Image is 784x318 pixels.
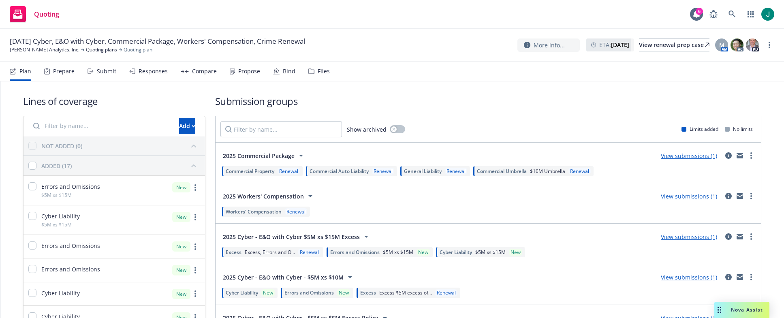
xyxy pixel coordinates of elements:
[639,39,709,51] div: View renewal prep case
[172,182,190,192] div: New
[223,273,344,282] span: 2025 Cyber - E&O with Cyber - $5M xs $10M
[190,289,200,299] a: more
[714,302,724,318] div: Drag to move
[724,151,733,160] a: circleInformation
[41,192,72,198] span: $5M xs $15M
[10,46,79,53] a: [PERSON_NAME] Analytics, Inc.
[318,68,330,75] div: Files
[41,265,100,273] span: Errors and Omissions
[731,306,763,313] span: Nova Assist
[681,126,718,132] div: Limits added
[41,182,100,191] span: Errors and Omissions
[190,183,200,192] a: more
[223,192,304,201] span: 2025 Workers' Compensation
[97,68,116,75] div: Submit
[530,168,565,175] span: $10M Umbrella
[278,168,300,175] div: Renewal
[724,272,733,282] a: circleInformation
[298,249,320,256] div: Renewal
[724,232,733,241] a: circleInformation
[220,188,318,204] button: 2025 Workers' Compensation
[220,228,374,245] button: 2025 Cyber - E&O with Cyber $5M xs $15M Excess
[86,46,117,53] a: Quoting plans
[735,232,745,241] a: mail
[705,6,722,22] a: Report a Bug
[661,152,717,160] a: View submissions (1)
[599,41,629,49] span: ETA :
[41,162,72,170] div: ADDED (17)
[310,168,369,175] span: Commercial Auto Liability
[360,289,376,296] span: Excess
[611,41,629,49] strong: [DATE]
[139,68,168,75] div: Responses
[714,302,769,318] button: Nova Assist
[661,273,717,281] a: View submissions (1)
[172,289,190,299] div: New
[220,121,342,137] input: Filter by name...
[761,8,774,21] img: photo
[724,191,733,201] a: circleInformation
[440,249,472,256] span: Cyber Liability
[23,94,205,108] h1: Lines of coverage
[372,168,394,175] div: Renewal
[337,289,350,296] div: New
[172,241,190,252] div: New
[534,41,565,49] span: More info...
[724,6,740,22] a: Search
[746,151,756,160] a: more
[41,289,80,297] span: Cyber Liability
[190,242,200,252] a: more
[220,147,308,164] button: 2025 Commercial Package
[124,46,152,53] span: Quoting plan
[190,212,200,222] a: more
[223,152,295,160] span: 2025 Commercial Package
[285,208,307,215] div: Renewal
[41,212,80,220] span: Cyber Liability
[743,6,759,22] a: Switch app
[245,249,295,256] span: Excess, Errors and O...
[53,68,75,75] div: Prepare
[404,168,442,175] span: General Liability
[34,11,59,17] span: Quoting
[172,212,190,222] div: New
[639,38,709,51] a: View renewal prep case
[41,142,82,150] div: NOT ADDED (0)
[696,8,703,15] div: 6
[179,118,195,134] button: Add
[746,38,759,51] img: photo
[661,192,717,200] a: View submissions (1)
[746,191,756,201] a: more
[215,94,762,108] h1: Submission groups
[261,289,275,296] div: New
[735,151,745,160] a: mail
[746,272,756,282] a: more
[6,3,62,26] a: Quoting
[568,168,591,175] div: Renewal
[226,208,282,215] span: Workers' Compensation
[283,68,295,75] div: Bind
[172,265,190,275] div: New
[192,68,217,75] div: Compare
[477,168,527,175] span: Commercial Umbrella
[445,168,467,175] div: Renewal
[226,249,241,256] span: Excess
[238,68,260,75] div: Propose
[41,139,200,152] button: NOT ADDED (0)
[383,249,413,256] span: $5M xs $15M
[417,249,430,256] div: New
[223,233,360,241] span: 2025 Cyber - E&O with Cyber $5M xs $15M Excess
[330,249,380,256] span: Errors and Omissions
[220,269,357,285] button: 2025 Cyber - E&O with Cyber - $5M xs $10M
[10,36,305,46] span: [DATE] Cyber, E&O with Cyber, Commercial Package, Workers' Compensation, Crime Renewal
[517,38,580,52] button: More info...
[226,168,274,175] span: Commercial Property
[719,41,724,49] span: M
[725,126,753,132] div: No limits
[765,40,774,50] a: more
[509,249,522,256] div: New
[226,289,258,296] span: Cyber Liability
[41,159,200,172] button: ADDED (17)
[284,289,334,296] span: Errors and Omissions
[746,232,756,241] a: more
